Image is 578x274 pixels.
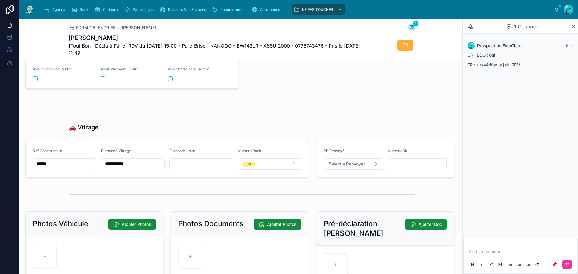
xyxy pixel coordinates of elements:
span: Avoir Parrainage Rentré [168,67,209,71]
span: Ajouter Photos [267,221,297,227]
span: 1 [413,20,419,26]
a: Assurances [250,4,284,15]
a: NE PAS TOUCHER [292,4,345,15]
span: Agenda [52,7,65,12]
h1: 🚗 Vitrage [69,123,98,131]
button: Ajouter Photos [108,219,156,230]
h2: Photos Véhicule [33,219,88,229]
a: FORM CALENDRIER [69,25,116,31]
div: scrollable content [40,3,554,16]
span: Prospection EverGlass [477,43,523,49]
span: Ref Constructeur [33,149,62,153]
a: Dossiers Non Envoyés [158,4,210,15]
span: Eurocode Joint [169,149,195,153]
span: Numéro BR [388,149,407,153]
span: Select a Renvoyer Vitrage [329,161,371,167]
span: [Tout Bon | Décla à Faire] RDV du [DATE] 15:00 - Pare-Brise - KANGOO - EW143LR - ASSU 2000 - 0775... [69,42,370,57]
p: CR : BDG : oui [468,52,573,58]
span: Parrainages [133,7,154,12]
span: Eurocode Vitrage [101,149,131,153]
button: Select Button [238,158,301,170]
h2: Pré-déclaration [PERSON_NAME] [324,219,405,238]
button: Ajouter Doc [405,219,447,230]
button: Select Button [324,158,383,170]
button: Ajouter Photos [254,219,301,230]
button: 1 [408,24,415,31]
span: Ajouter Doc [418,221,442,227]
span: Assurances [260,7,280,12]
span: Ajouter Photos [122,221,151,227]
span: Recouvrement [220,7,246,12]
span: PB Renvoyé [324,149,344,153]
span: Cadeaux [103,7,118,12]
a: Agenda [42,4,70,15]
span: Avoir Virement Rentré [101,67,139,71]
span: Rack [80,7,89,12]
a: [PERSON_NAME] [122,25,156,31]
img: App logo [24,5,35,14]
a: Cadeaux [93,4,123,15]
a: Recouvrement [210,4,250,15]
span: Avoir Franchise Rentré [33,67,72,71]
div: 33 [247,162,251,167]
span: Hier [566,43,573,48]
h1: [PERSON_NAME] [69,34,370,42]
span: Dossiers Non Envoyés [168,7,206,12]
span: Numéro Rack [238,149,261,153]
a: Rack [70,4,93,15]
span: FORM CALENDRIER [76,25,116,31]
span: NE PAS TOUCHER [302,7,333,12]
p: FR : a revérifier le j du RDV [468,62,573,68]
h2: Photos Documents [178,219,243,229]
span: 1 Comment [514,23,540,30]
a: Parrainages [123,4,158,15]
